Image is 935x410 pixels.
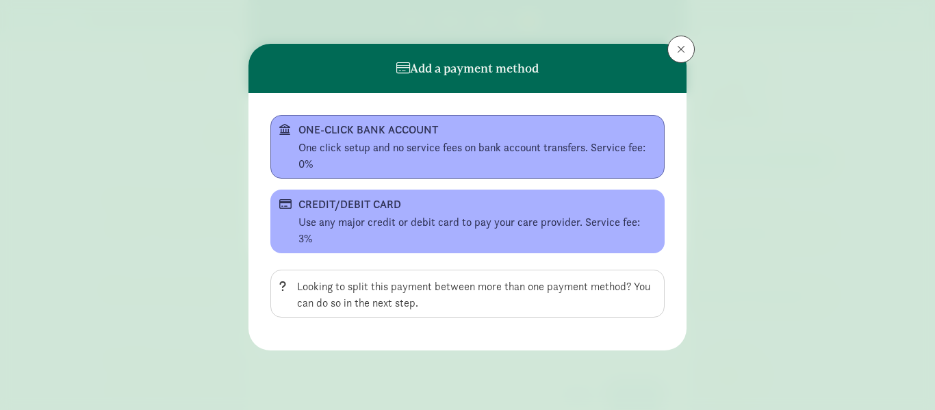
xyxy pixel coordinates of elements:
[298,196,634,213] div: CREDIT/DEBIT CARD
[298,140,656,172] div: One click setup and no service fees on bank account transfers. Service fee: 0%
[297,279,656,311] div: Looking to split this payment between more than one payment method? You can do so in the next step.
[298,122,634,138] div: ONE-CLICK BANK ACCOUNT
[396,62,539,75] h6: Add a payment method
[270,115,665,179] button: ONE-CLICK BANK ACCOUNT One click setup and no service fees on bank account transfers. Service fee...
[270,190,665,253] button: CREDIT/DEBIT CARD Use any major credit or debit card to pay your care provider. Service fee: 3%
[298,214,656,247] div: Use any major credit or debit card to pay your care provider. Service fee: 3%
